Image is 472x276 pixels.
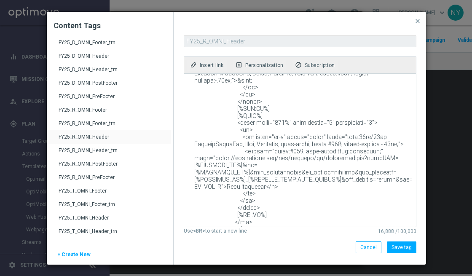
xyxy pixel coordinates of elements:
div: FY25_R_OMNI_Footer [59,107,163,120]
span: Subscription [305,62,335,68]
div: FY25_D_OMNI_Header [59,53,163,66]
button: block Subscription [292,60,338,71]
div: FY25_R_OMNI_Footer_trn [59,120,163,134]
div: Press SPACE to select this row. [48,49,171,63]
div: Press SPACE to select this row. [48,117,171,130]
input: Content tag name [184,35,416,47]
span: + Create New [57,252,91,264]
span: 16,888 /100,000 [378,228,416,235]
div: Press SPACE to select this row. [48,144,171,157]
div: FY25_T_OMNI_Footer [59,188,163,201]
span: Cancel [360,244,377,250]
div: Press SPACE to select this row. [48,184,171,198]
button: Insert link [187,60,227,71]
span: Use to start a new line [184,228,247,234]
div: Press SPACE to select this row. [48,171,171,184]
h2: Content Tags [54,21,166,31]
i: block [295,62,302,68]
div: Press SPACE to select this row. [48,238,171,252]
i: portrait [236,62,242,68]
div: Press SPACE to select this row. [48,211,171,225]
span: Personalization [245,62,284,68]
div: FY25_D_OMNI_Footer_trn [59,39,163,53]
button: portrait Personalization [233,60,287,71]
div: Press SPACE to select this row. [48,36,171,49]
div: Press SPACE to select this row. [48,103,171,117]
div: FY25_R_OMNI_PostFooter [59,161,163,174]
div: Press SPACE to select this row. [48,157,171,171]
div: FY25_T_OMNI_Footer_trn [59,201,163,214]
div: FY25_R_OMNI_Header_trn [59,147,163,161]
div: Press SPACE to select this row. [48,90,171,103]
div: FY25_R_OMNI_PreFooter [59,174,163,188]
span: <BR> [193,228,205,234]
button: Save tag [387,241,416,253]
div: FY25_D_OMNI_Header_trn [59,66,163,80]
div: Press SPACE to select this row. [48,198,171,211]
div: FY25_D_OMNI_PreFooter [59,93,163,107]
div: FY25_T_OMNI_Header_trn [59,228,163,241]
div: FY25_D_OMNI_PostFooter [59,80,163,93]
div: Press SPACE to select this row. [48,76,171,90]
div: Press SPACE to select this row. [48,63,171,76]
span: close [414,18,421,24]
div: Press SPACE to select this row. [48,225,171,238]
div: FY25_T_OMNI_Header [59,214,163,228]
span: Insert link [200,62,224,68]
